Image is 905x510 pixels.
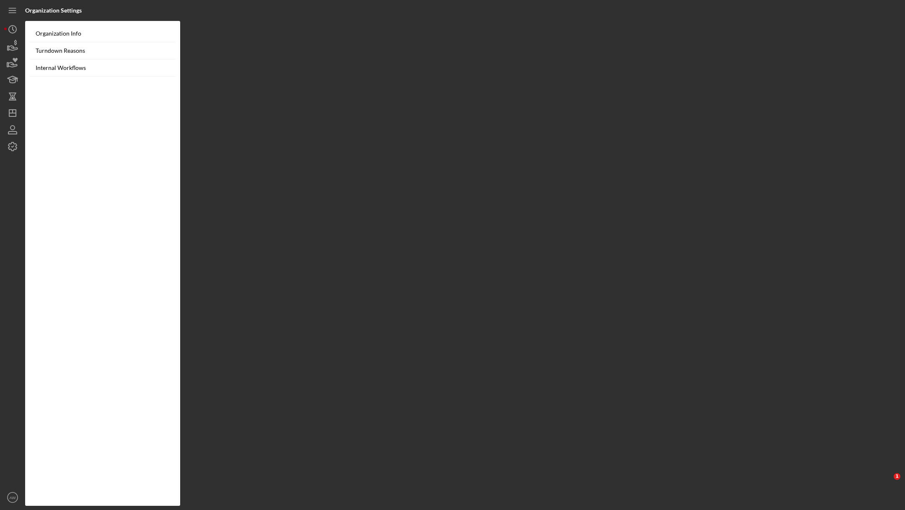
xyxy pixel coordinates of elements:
[29,42,176,59] a: Turndown Reasons
[877,473,897,493] iframe: Intercom live chat
[4,489,21,506] button: AW
[29,59,176,77] a: Internal Workflows
[9,495,16,500] text: AW
[25,7,82,14] b: Organization Settings
[894,473,900,480] span: 1
[29,25,176,42] a: Organization Info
